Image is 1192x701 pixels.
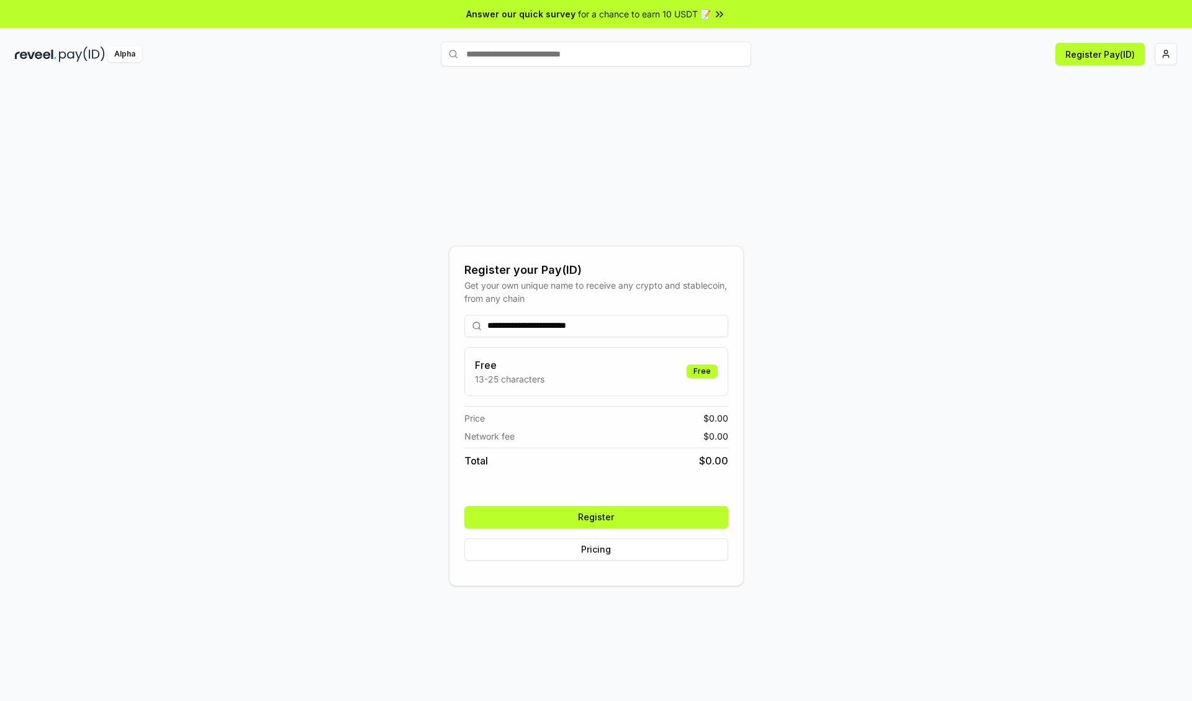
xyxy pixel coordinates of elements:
[107,47,142,62] div: Alpha
[475,373,544,386] p: 13-25 characters
[464,279,728,305] div: Get your own unique name to receive any crypto and stablecoin, from any chain
[687,364,718,378] div: Free
[1055,43,1145,65] button: Register Pay(ID)
[475,358,544,373] h3: Free
[464,261,728,279] div: Register your Pay(ID)
[464,430,515,443] span: Network fee
[464,453,488,468] span: Total
[464,538,728,561] button: Pricing
[59,47,105,62] img: pay_id
[466,7,576,20] span: Answer our quick survey
[703,412,728,425] span: $ 0.00
[15,47,56,62] img: reveel_dark
[464,412,485,425] span: Price
[464,506,728,528] button: Register
[699,453,728,468] span: $ 0.00
[703,430,728,443] span: $ 0.00
[578,7,711,20] span: for a chance to earn 10 USDT 📝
